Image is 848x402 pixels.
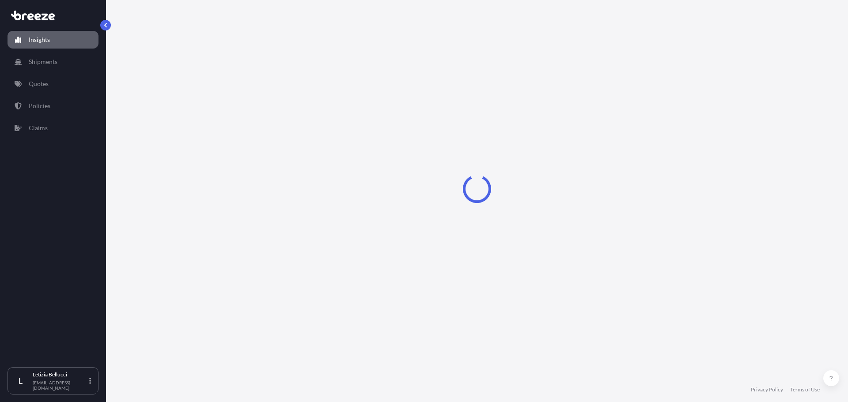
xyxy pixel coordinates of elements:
[29,35,50,44] p: Insights
[8,75,98,93] a: Quotes
[29,124,48,132] p: Claims
[8,31,98,49] a: Insights
[8,97,98,115] a: Policies
[8,53,98,71] a: Shipments
[33,380,87,391] p: [EMAIL_ADDRESS][DOMAIN_NAME]
[29,101,50,110] p: Policies
[751,386,783,393] a: Privacy Policy
[29,79,49,88] p: Quotes
[29,57,57,66] p: Shipments
[19,376,23,385] span: L
[33,371,87,378] p: Letizia Bellucci
[790,386,820,393] a: Terms of Use
[8,119,98,137] a: Claims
